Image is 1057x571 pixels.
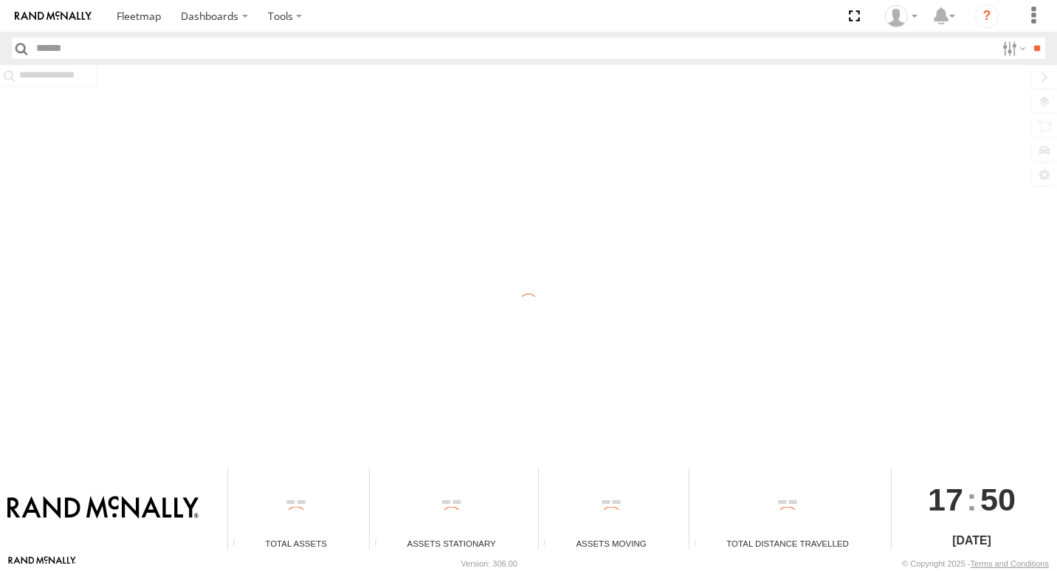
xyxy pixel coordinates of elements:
[689,539,712,550] div: Total distance travelled by all assets within specified date range and applied filters
[8,556,76,571] a: Visit our Website
[370,539,392,550] div: Total number of assets current stationary.
[996,38,1028,59] label: Search Filter Options
[539,537,684,550] div: Assets Moving
[539,539,561,550] div: Total number of assets current in transit.
[461,559,517,568] div: Version: 306.00
[902,559,1049,568] div: © Copyright 2025 -
[228,539,250,550] div: Total number of Enabled Assets
[892,468,1052,531] div: :
[15,11,92,21] img: rand-logo.svg
[228,537,364,550] div: Total Assets
[370,537,533,550] div: Assets Stationary
[689,537,886,550] div: Total Distance Travelled
[892,532,1052,550] div: [DATE]
[975,4,999,28] i: ?
[7,496,199,521] img: Rand McNally
[928,468,963,531] span: 17
[880,5,923,27] div: Valeo Dash
[980,468,1016,531] span: 50
[971,559,1049,568] a: Terms and Conditions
